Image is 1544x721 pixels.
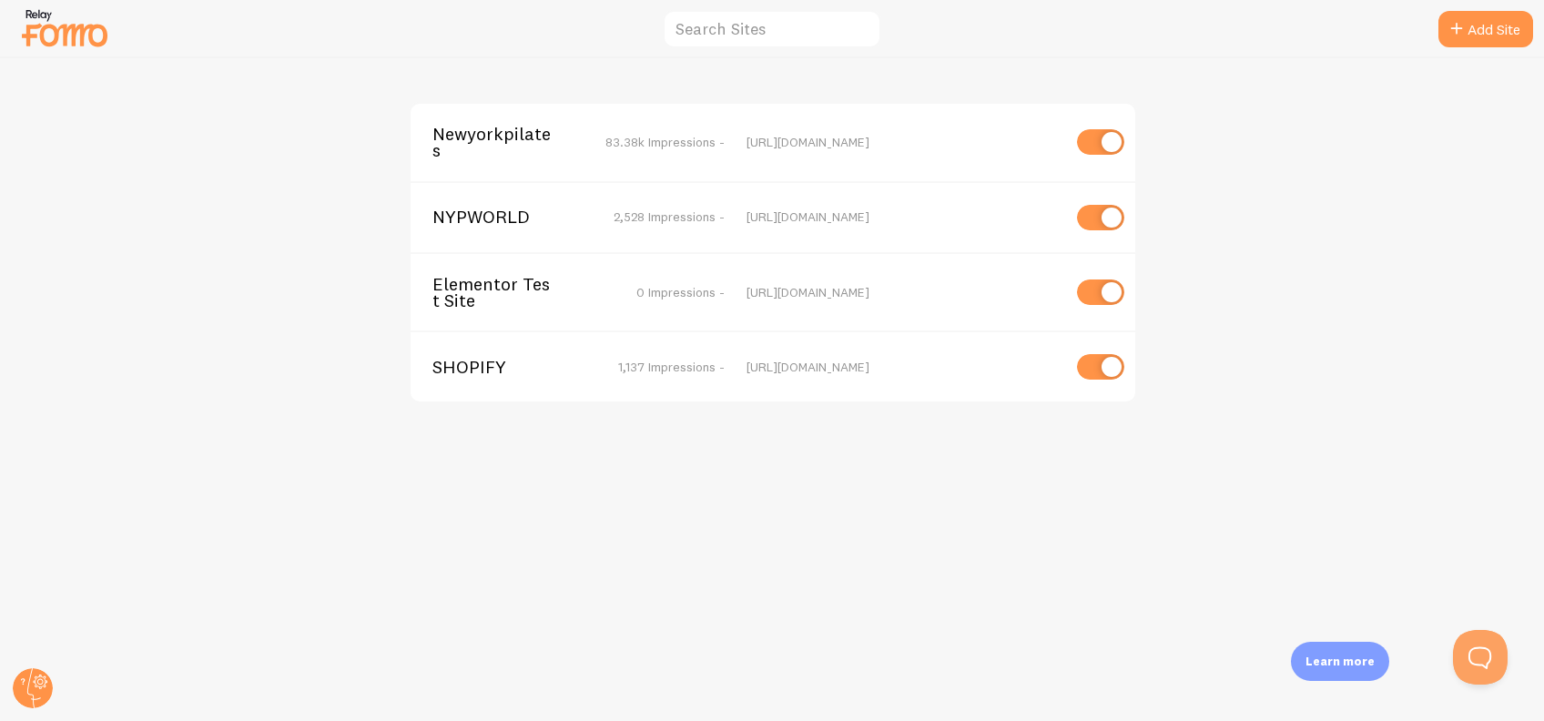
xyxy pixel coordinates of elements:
[614,208,725,225] span: 2,528 Impressions -
[747,134,1061,150] div: [URL][DOMAIN_NAME]
[747,284,1061,300] div: [URL][DOMAIN_NAME]
[432,359,579,375] span: SHOPIFY
[432,126,579,159] span: Newyorkpilates
[636,284,725,300] span: 0 Impressions -
[605,134,725,150] span: 83.38k Impressions -
[432,208,579,225] span: NYPWORLD
[747,359,1061,375] div: [URL][DOMAIN_NAME]
[747,208,1061,225] div: [URL][DOMAIN_NAME]
[618,359,725,375] span: 1,137 Impressions -
[1305,653,1375,670] p: Learn more
[1291,642,1389,681] div: Learn more
[1453,630,1508,685] iframe: Help Scout Beacon - Open
[432,276,579,310] span: Elementor Test Site
[19,5,110,51] img: fomo-relay-logo-orange.svg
